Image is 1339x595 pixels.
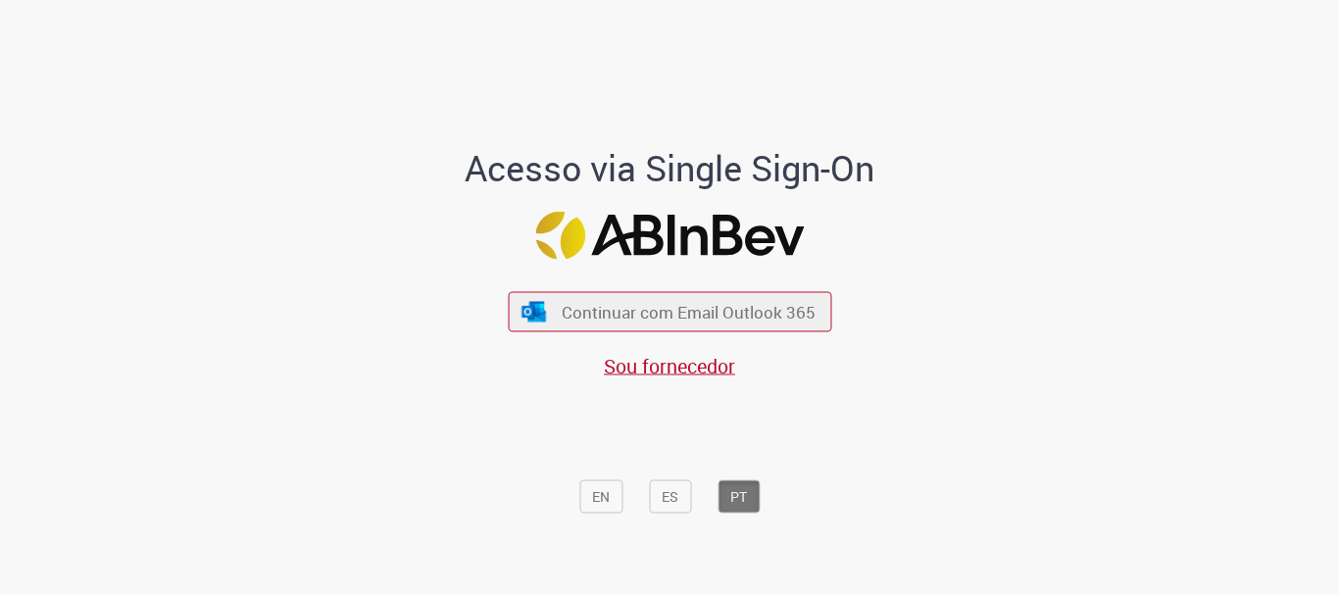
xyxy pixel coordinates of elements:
span: Continuar com Email Outlook 365 [562,301,816,323]
button: ES [649,480,691,514]
img: ícone Azure/Microsoft 360 [521,301,548,322]
button: ícone Azure/Microsoft 360 Continuar com Email Outlook 365 [508,292,831,332]
button: PT [718,480,760,514]
button: EN [579,480,622,514]
a: Sou fornecedor [604,353,735,379]
img: Logo ABInBev [535,212,804,260]
h1: Acesso via Single Sign-On [398,149,942,188]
